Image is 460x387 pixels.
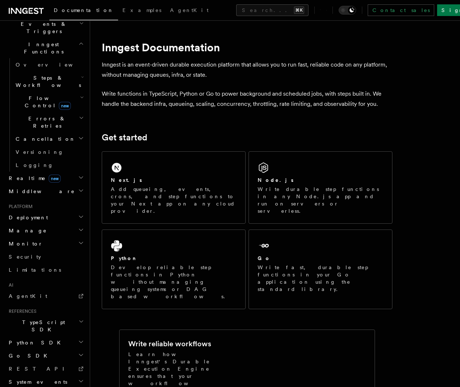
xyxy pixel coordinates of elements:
[16,62,90,68] span: Overview
[6,227,47,234] span: Manage
[6,224,85,237] button: Manage
[258,176,294,184] h2: Node.js
[16,162,53,168] span: Logging
[6,250,85,263] a: Security
[6,17,85,38] button: Events & Triggers
[6,352,52,359] span: Go SDK
[6,263,85,276] a: Limitations
[258,264,383,293] p: Write fast, durable step functions in your Go application using the standard library.
[294,7,304,14] kbd: ⌘K
[111,185,237,215] p: Add queueing, events, crons, and step functions to your Next app on any cloud provider.
[6,185,85,198] button: Middleware
[6,41,78,55] span: Inngest Functions
[6,211,85,224] button: Deployment
[9,293,47,299] span: AgentKit
[13,159,85,172] a: Logging
[118,2,166,20] a: Examples
[13,112,85,132] button: Errors & Retries
[6,282,13,288] span: AI
[102,230,246,309] a: PythonDevelop reliable step functions in Python without managing queueing systems or DAG based wo...
[6,336,85,349] button: Python SDK
[368,4,434,16] a: Contact sales
[13,132,85,145] button: Cancellation
[9,267,61,273] span: Limitations
[6,362,85,375] a: REST API
[13,95,80,109] span: Flow Control
[6,58,85,172] div: Inngest Functions
[236,4,308,16] button: Search...⌘K
[6,240,43,247] span: Monitor
[102,41,392,54] h1: Inngest Documentation
[166,2,213,20] a: AgentKit
[54,7,114,13] span: Documentation
[6,290,85,303] a: AgentKit
[339,6,356,15] button: Toggle dark mode
[249,230,392,309] a: GoWrite fast, durable step functions in your Go application using the standard library.
[6,214,48,221] span: Deployment
[6,188,75,195] span: Middleware
[13,71,85,92] button: Steps & Workflows
[249,151,392,224] a: Node.jsWrite durable step functions in any Node.js app and run on servers or serverless.
[6,349,85,362] button: Go SDK
[9,254,41,260] span: Security
[6,20,79,35] span: Events & Triggers
[6,308,36,314] span: References
[13,135,76,143] span: Cancellation
[13,92,85,112] button: Flow Controlnew
[6,339,65,346] span: Python SDK
[170,7,209,13] span: AgentKit
[6,378,67,386] span: System events
[258,255,271,262] h2: Go
[6,172,85,185] button: Realtimenew
[13,74,81,89] span: Steps & Workflows
[16,149,64,155] span: Versioning
[258,185,383,215] p: Write durable step functions in any Node.js app and run on servers or serverless.
[6,175,61,182] span: Realtime
[9,366,70,372] span: REST API
[122,7,161,13] span: Examples
[6,237,85,250] button: Monitor
[102,60,392,80] p: Inngest is an event-driven durable execution platform that allows you to run fast, reliable code ...
[102,151,246,224] a: Next.jsAdd queueing, events, crons, and step functions to your Next app on any cloud provider.
[6,38,85,58] button: Inngest Functions
[6,319,78,333] span: TypeScript SDK
[49,2,118,20] a: Documentation
[49,175,61,183] span: new
[6,204,33,210] span: Platform
[111,176,142,184] h2: Next.js
[13,58,85,71] a: Overview
[59,102,71,110] span: new
[102,89,392,109] p: Write functions in TypeScript, Python or Go to power background and scheduled jobs, with steps bu...
[102,132,147,143] a: Get started
[111,255,138,262] h2: Python
[128,339,211,349] h2: Write reliable workflows
[111,264,237,300] p: Develop reliable step functions in Python without managing queueing systems or DAG based workflows.
[13,115,79,129] span: Errors & Retries
[6,316,85,336] button: TypeScript SDK
[13,145,85,159] a: Versioning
